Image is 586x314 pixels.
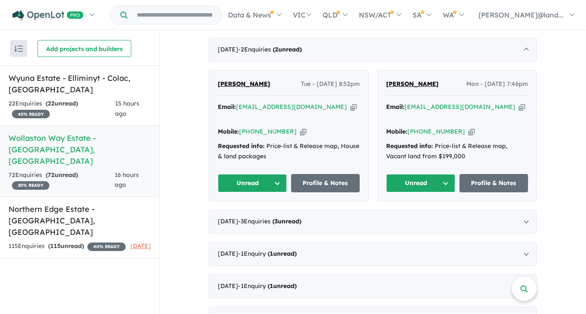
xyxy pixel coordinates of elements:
[238,217,301,225] span: - 3 Enquir ies
[270,282,273,290] span: 1
[9,99,115,119] div: 22 Enquir ies
[386,128,407,135] strong: Mobile:
[14,46,23,52] img: sort.svg
[9,170,115,191] div: 72 Enquir ies
[218,103,236,111] strong: Email:
[218,128,239,135] strong: Mobile:
[9,241,126,251] div: 115 Enquir ies
[404,103,515,111] a: [EMAIL_ADDRESS][DOMAIN_NAME]
[519,103,525,111] button: Copy
[46,171,78,179] strong: ( unread)
[9,203,151,238] h5: Northern Edge Estate - [GEOGRAPHIC_DATA] , [GEOGRAPHIC_DATA]
[9,72,151,95] h5: Wyuna Estate - Elliminyt - Colac , [GEOGRAPHIC_DATA]
[236,103,347,111] a: [EMAIL_ADDRESS][DOMAIN_NAME]
[291,174,360,192] a: Profile & Notes
[386,142,433,150] strong: Requested info:
[209,242,537,266] div: [DATE]
[386,103,404,111] strong: Email:
[273,46,302,53] strong: ( unread)
[218,141,360,162] div: Price-list & Release map, House & land packages
[238,250,297,257] span: - 1 Enquir y
[209,38,537,62] div: [DATE]
[115,100,139,117] span: 15 hours ago
[238,282,297,290] span: - 1 Enquir y
[129,6,220,24] input: Try estate name, suburb, builder or developer
[270,250,273,257] span: 1
[50,242,61,250] span: 115
[459,174,528,192] a: Profile & Notes
[268,282,297,290] strong: ( unread)
[274,217,278,225] span: 3
[386,79,439,89] a: [PERSON_NAME]
[218,142,265,150] strong: Requested info:
[386,80,439,88] span: [PERSON_NAME]
[48,242,84,250] strong: ( unread)
[48,171,55,179] span: 72
[209,274,537,298] div: [DATE]
[268,250,297,257] strong: ( unread)
[300,127,306,136] button: Copy
[275,46,278,53] span: 2
[272,217,301,225] strong: ( unread)
[12,110,50,118] span: 45 % READY
[386,141,528,162] div: Price-list & Release map, Vacant land from $199,000
[386,174,455,192] button: Unread
[48,100,55,107] span: 22
[115,171,139,189] span: 16 hours ago
[350,103,357,111] button: Copy
[301,79,360,89] span: Tue - [DATE] 8:52pm
[9,132,151,167] h5: Wollaston Way Estate - [GEOGRAPHIC_DATA] , [GEOGRAPHIC_DATA]
[38,40,131,57] button: Add projects and builders
[239,128,297,135] a: [PHONE_NUMBER]
[46,100,78,107] strong: ( unread)
[12,10,84,21] img: Openlot PRO Logo White
[218,174,287,192] button: Unread
[12,181,49,190] span: 20 % READY
[466,79,528,89] span: Mon - [DATE] 7:46pm
[238,46,302,53] span: - 2 Enquir ies
[479,11,563,19] span: [PERSON_NAME]@land...
[209,210,537,234] div: [DATE]
[87,243,126,251] span: 40 % READY
[130,242,151,250] span: [DATE]
[468,127,475,136] button: Copy
[407,128,465,135] a: [PHONE_NUMBER]
[218,79,270,89] a: [PERSON_NAME]
[218,80,270,88] span: [PERSON_NAME]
